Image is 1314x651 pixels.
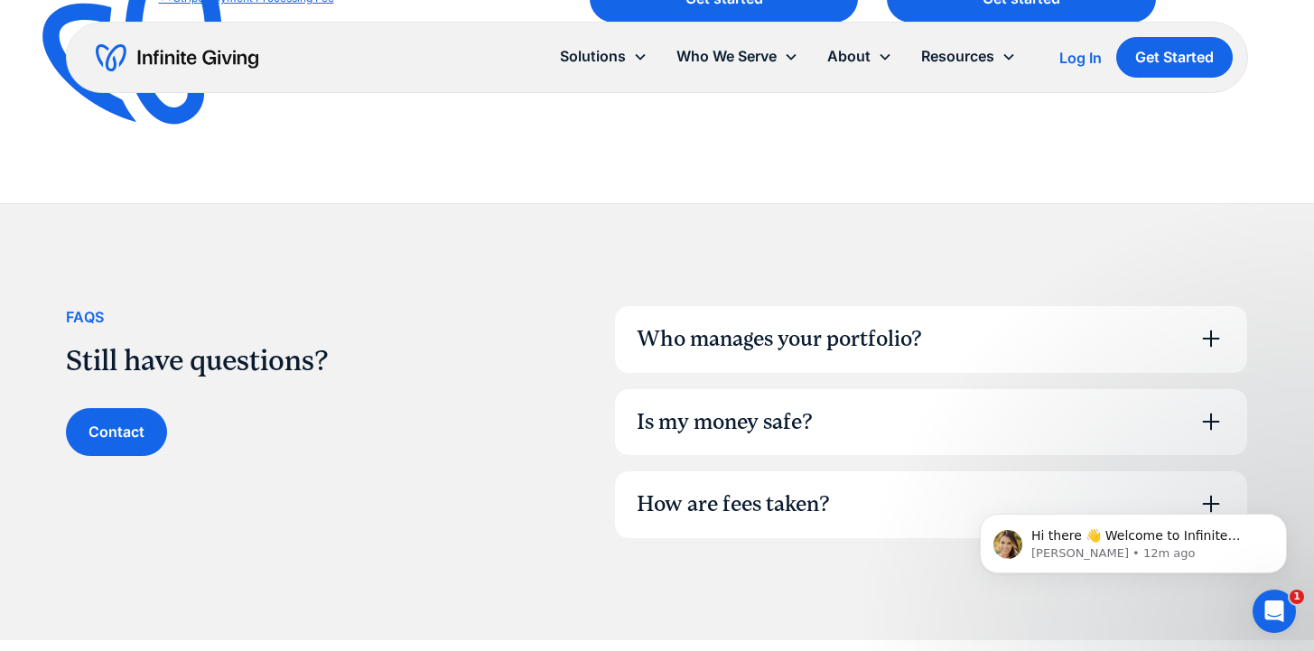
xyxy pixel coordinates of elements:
[921,44,994,69] div: Resources
[827,44,871,69] div: About
[1059,47,1102,69] a: Log In
[662,37,813,76] div: Who We Serve
[637,407,813,438] div: Is my money safe?
[1059,51,1102,65] div: Log In
[66,408,167,456] a: Contact
[1290,590,1304,604] span: 1
[637,324,922,355] div: Who manages your portfolio?
[676,44,777,69] div: Who We Serve
[545,37,662,76] div: Solutions
[813,37,907,76] div: About
[907,37,1030,76] div: Resources
[560,44,626,69] div: Solutions
[1253,590,1296,633] iframe: Intercom live chat
[1116,37,1233,78] a: Get Started
[637,489,830,520] div: How are fees taken?
[66,305,105,330] div: FAqs
[66,344,542,378] h2: Still have questions?
[96,43,258,72] a: home
[953,476,1314,602] iframe: Intercom notifications message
